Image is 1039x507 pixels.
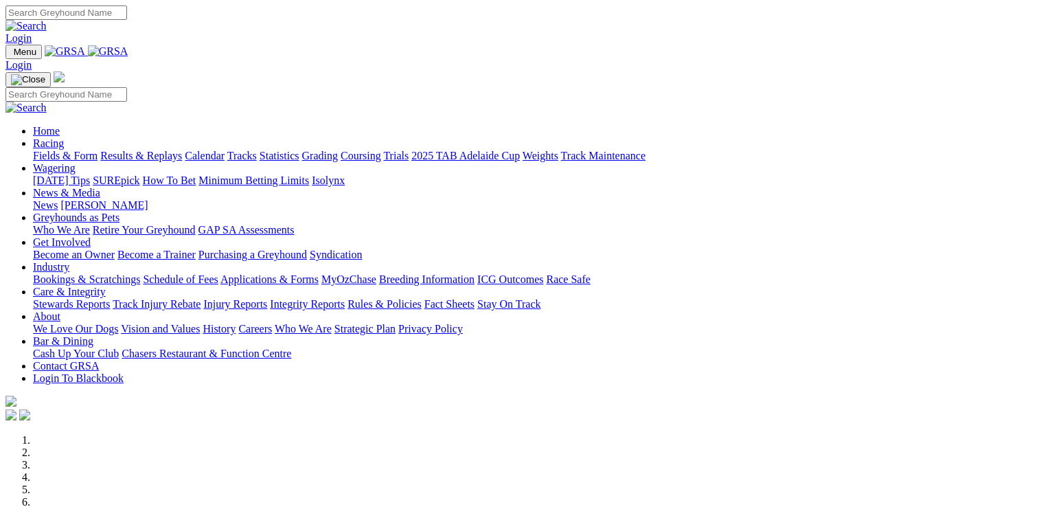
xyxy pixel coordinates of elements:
[33,137,64,149] a: Racing
[5,102,47,114] img: Search
[14,47,36,57] span: Menu
[93,174,139,186] a: SUREpick
[5,409,16,420] img: facebook.svg
[341,150,381,161] a: Coursing
[312,174,345,186] a: Isolynx
[33,224,1034,236] div: Greyhounds as Pets
[33,236,91,248] a: Get Involved
[334,323,396,335] a: Strategic Plan
[411,150,520,161] a: 2025 TAB Adelaide Cup
[33,286,106,297] a: Care & Integrity
[5,72,51,87] button: Toggle navigation
[203,323,236,335] a: History
[33,323,1034,335] div: About
[302,150,338,161] a: Grading
[185,150,225,161] a: Calendar
[5,32,32,44] a: Login
[33,372,124,384] a: Login To Blackbook
[33,360,99,372] a: Contact GRSA
[33,323,118,335] a: We Love Our Dogs
[33,199,58,211] a: News
[5,20,47,32] img: Search
[546,273,590,285] a: Race Safe
[143,273,218,285] a: Schedule of Fees
[33,187,100,199] a: News & Media
[310,249,362,260] a: Syndication
[379,273,475,285] a: Breeding Information
[54,71,65,82] img: logo-grsa-white.png
[220,273,319,285] a: Applications & Forms
[33,348,119,359] a: Cash Up Your Club
[398,323,463,335] a: Privacy Policy
[523,150,558,161] a: Weights
[88,45,128,58] img: GRSA
[477,273,543,285] a: ICG Outcomes
[33,273,140,285] a: Bookings & Scratchings
[5,45,42,59] button: Toggle navigation
[227,150,257,161] a: Tracks
[33,150,98,161] a: Fields & Form
[270,298,345,310] a: Integrity Reports
[45,45,85,58] img: GRSA
[33,150,1034,162] div: Racing
[5,59,32,71] a: Login
[33,335,93,347] a: Bar & Dining
[60,199,148,211] a: [PERSON_NAME]
[33,162,76,174] a: Wagering
[383,150,409,161] a: Trials
[11,74,45,85] img: Close
[5,5,127,20] input: Search
[93,224,196,236] a: Retire Your Greyhound
[33,174,90,186] a: [DATE] Tips
[347,298,422,310] a: Rules & Policies
[321,273,376,285] a: MyOzChase
[198,224,295,236] a: GAP SA Assessments
[5,87,127,102] input: Search
[33,298,1034,311] div: Care & Integrity
[203,298,267,310] a: Injury Reports
[33,249,115,260] a: Become an Owner
[275,323,332,335] a: Who We Are
[33,174,1034,187] div: Wagering
[238,323,272,335] a: Careers
[117,249,196,260] a: Become a Trainer
[122,348,291,359] a: Chasers Restaurant & Function Centre
[5,396,16,407] img: logo-grsa-white.png
[198,249,307,260] a: Purchasing a Greyhound
[100,150,182,161] a: Results & Replays
[33,212,119,223] a: Greyhounds as Pets
[561,150,646,161] a: Track Maintenance
[113,298,201,310] a: Track Injury Rebate
[33,125,60,137] a: Home
[143,174,196,186] a: How To Bet
[33,298,110,310] a: Stewards Reports
[198,174,309,186] a: Minimum Betting Limits
[477,298,540,310] a: Stay On Track
[33,199,1034,212] div: News & Media
[424,298,475,310] a: Fact Sheets
[33,249,1034,261] div: Get Involved
[33,261,69,273] a: Industry
[19,409,30,420] img: twitter.svg
[33,224,90,236] a: Who We Are
[33,348,1034,360] div: Bar & Dining
[33,311,60,322] a: About
[260,150,299,161] a: Statistics
[33,273,1034,286] div: Industry
[121,323,200,335] a: Vision and Values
